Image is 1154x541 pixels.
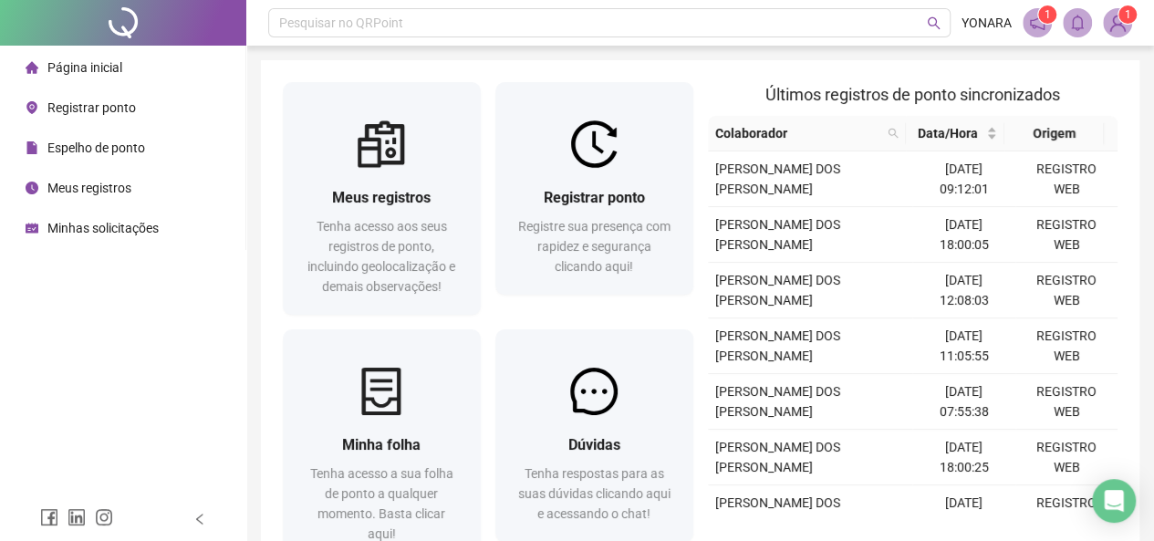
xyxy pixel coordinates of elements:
td: REGISTRO WEB [1015,318,1118,374]
span: Data/Hora [913,123,983,143]
span: Minha folha [342,436,421,453]
span: 1 [1125,8,1131,21]
span: Página inicial [47,60,122,75]
td: [DATE] 09:12:01 [912,151,1014,207]
span: [PERSON_NAME] DOS [PERSON_NAME] [715,495,840,530]
span: left [193,513,206,525]
td: [DATE] 12:08:03 [912,263,1014,318]
td: REGISTRO WEB [1015,430,1118,485]
span: facebook [40,508,58,526]
img: 90981 [1104,9,1131,36]
span: [PERSON_NAME] DOS [PERSON_NAME] [715,273,840,307]
span: [PERSON_NAME] DOS [PERSON_NAME] [715,328,840,363]
span: [PERSON_NAME] DOS [PERSON_NAME] [715,217,840,252]
span: search [888,128,899,139]
span: Dúvidas [568,436,620,453]
span: notification [1029,15,1045,31]
span: Espelho de ponto [47,140,145,155]
span: file [26,141,38,154]
span: linkedin [68,508,86,526]
sup: 1 [1038,5,1056,24]
span: Últimos registros de ponto sincronizados [765,85,1060,104]
span: Minhas solicitações [47,221,159,235]
span: Registrar ponto [544,189,645,206]
th: Data/Hora [906,116,1005,151]
span: Meus registros [47,181,131,195]
td: REGISTRO WEB [1015,374,1118,430]
span: [PERSON_NAME] DOS [PERSON_NAME] [715,161,840,196]
td: [DATE] 11:05:55 [912,318,1014,374]
sup: Atualize o seu contato no menu Meus Dados [1118,5,1137,24]
td: [DATE] 18:00:05 [912,207,1014,263]
span: search [927,16,941,30]
span: Tenha acesso a sua folha de ponto a qualquer momento. Basta clicar aqui! [310,466,453,541]
span: environment [26,101,38,114]
span: Meus registros [332,189,431,206]
td: REGISTRO WEB [1015,485,1118,541]
span: Registre sua presença com rapidez e segurança clicando aqui! [518,219,671,274]
span: schedule [26,222,38,234]
span: [PERSON_NAME] DOS [PERSON_NAME] [715,440,840,474]
td: [DATE] 12:12:09 [912,485,1014,541]
div: Open Intercom Messenger [1092,479,1136,523]
th: Origem [1004,116,1104,151]
span: bell [1069,15,1086,31]
td: REGISTRO WEB [1015,151,1118,207]
span: Registrar ponto [47,100,136,115]
td: REGISTRO WEB [1015,263,1118,318]
span: Tenha acesso aos seus registros de ponto, incluindo geolocalização e demais observações! [307,219,455,294]
span: search [884,120,902,147]
span: YONARA [962,13,1012,33]
span: [PERSON_NAME] DOS [PERSON_NAME] [715,384,840,419]
a: Meus registrosTenha acesso aos seus registros de ponto, incluindo geolocalização e demais observa... [283,82,481,315]
td: REGISTRO WEB [1015,207,1118,263]
td: [DATE] 18:00:25 [912,430,1014,485]
span: Colaborador [715,123,880,143]
span: clock-circle [26,182,38,194]
td: [DATE] 07:55:38 [912,374,1014,430]
a: Registrar pontoRegistre sua presença com rapidez e segurança clicando aqui! [495,82,693,295]
span: 1 [1045,8,1051,21]
span: home [26,61,38,74]
span: Tenha respostas para as suas dúvidas clicando aqui e acessando o chat! [518,466,671,521]
span: instagram [95,508,113,526]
